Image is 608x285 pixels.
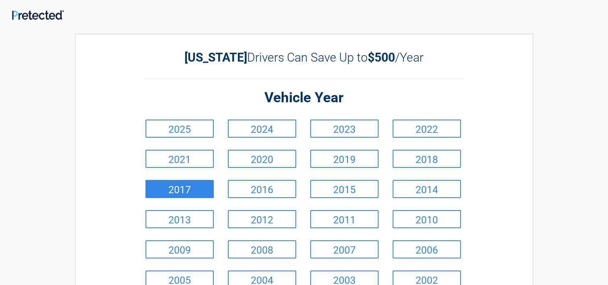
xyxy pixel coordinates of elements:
[184,50,247,64] b: [US_STATE]
[143,89,465,107] h2: Vehicle Year
[310,210,379,228] a: 2011
[310,240,379,258] a: 2007
[145,210,214,228] a: 2013
[145,120,214,138] a: 2025
[145,240,214,258] a: 2009
[393,150,461,168] a: 2018
[310,120,379,138] a: 2023
[393,180,461,198] a: 2014
[228,210,296,228] a: 2012
[145,180,214,198] a: 2017
[368,50,395,64] b: $500
[12,10,64,19] img: Main Logo
[228,150,296,168] a: 2020
[393,240,461,258] a: 2006
[228,240,296,258] a: 2008
[228,180,296,198] a: 2016
[310,150,379,168] a: 2019
[310,180,379,198] a: 2015
[228,120,296,138] a: 2024
[145,150,214,168] a: 2021
[393,120,461,138] a: 2022
[143,50,465,64] h2: Drivers Can Save Up to /Year
[393,210,461,228] a: 2010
